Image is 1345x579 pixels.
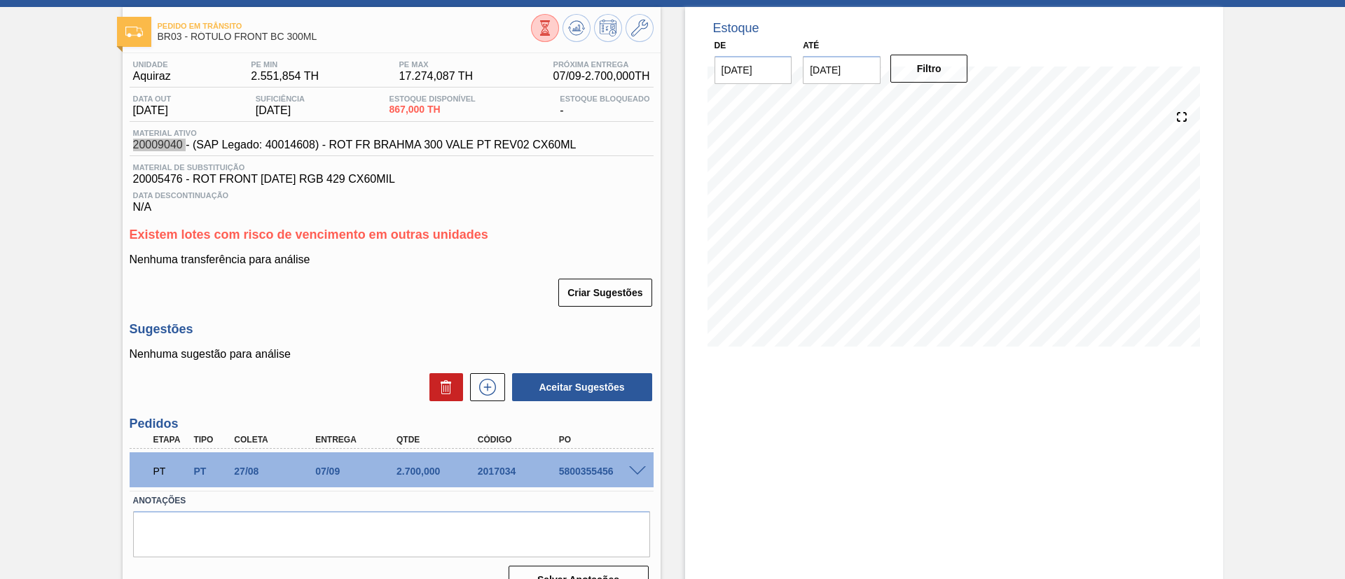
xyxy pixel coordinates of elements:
span: 17.274,087 TH [399,70,473,83]
div: Nova sugestão [463,373,505,401]
span: Pedido em Trânsito [158,22,531,30]
span: PE MAX [399,60,473,69]
div: Criar Sugestões [560,277,653,308]
div: 2017034 [474,466,565,477]
div: 5800355456 [556,466,647,477]
span: Data Descontinuação [133,191,650,200]
span: 2.551,854 TH [251,70,319,83]
span: 20009040 - (SAP Legado: 40014608) - ROT FR BRAHMA 300 VALE PT REV02 CX60ML [133,139,577,151]
h3: Sugestões [130,322,654,337]
span: [DATE] [256,104,305,117]
label: Anotações [133,491,650,511]
span: Existem lotes com risco de vencimento em outras unidades [130,228,488,242]
p: Nenhuma transferência para análise [130,253,654,266]
span: [DATE] [133,104,172,117]
button: Programar Estoque [594,14,622,42]
span: 867,000 TH [389,104,476,115]
span: BR03 - RÓTULO FRONT BC 300ML [158,32,531,42]
span: Unidade [133,60,171,69]
button: Ir ao Master Data / Geral [626,14,654,42]
label: Até [803,41,819,50]
button: Atualizar Gráfico [563,14,591,42]
div: 27/08/2025 [230,466,322,477]
div: Etapa [150,435,192,445]
label: De [715,41,726,50]
input: dd/mm/yyyy [715,56,792,84]
div: PO [556,435,647,445]
span: PE MIN [251,60,319,69]
span: 07/09 - 2.700,000 TH [553,70,650,83]
img: Ícone [125,27,143,37]
div: Coleta [230,435,322,445]
div: 2.700,000 [393,466,484,477]
button: Filtro [890,55,968,83]
span: Suficiência [256,95,305,103]
div: Estoque [713,21,759,36]
span: Material de Substituição [133,163,650,172]
div: Tipo [190,435,232,445]
h3: Pedidos [130,417,654,431]
p: Nenhuma sugestão para análise [130,348,654,361]
span: 20005476 - ROT FRONT [DATE] RGB 429 CX60MIL [133,173,650,186]
button: Aceitar Sugestões [512,373,652,401]
button: Criar Sugestões [558,279,651,307]
div: Entrega [312,435,403,445]
div: - [556,95,653,117]
button: Visão Geral dos Estoques [531,14,559,42]
div: Código [474,435,565,445]
span: Aquiraz [133,70,171,83]
div: 07/09/2025 [312,466,403,477]
span: Data out [133,95,172,103]
div: Excluir Sugestões [422,373,463,401]
span: Estoque Disponível [389,95,476,103]
span: Material ativo [133,129,577,137]
input: dd/mm/yyyy [803,56,881,84]
div: N/A [130,186,654,214]
div: Pedido em Trânsito [150,456,192,487]
div: Pedido de Transferência [190,466,232,477]
span: Próxima Entrega [553,60,650,69]
div: Qtde [393,435,484,445]
div: Aceitar Sugestões [505,372,654,403]
span: Estoque Bloqueado [560,95,649,103]
p: PT [153,466,188,477]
